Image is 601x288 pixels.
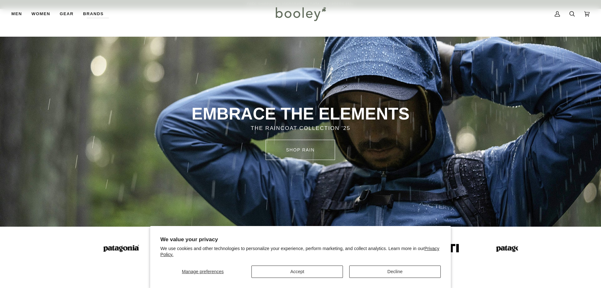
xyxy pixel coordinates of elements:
[32,11,50,17] span: Women
[182,269,224,274] span: Manage preferences
[160,246,441,258] p: We use cookies and other technologies to personalize your experience, perform marketing, and coll...
[160,266,245,278] button: Manage preferences
[83,11,103,17] span: Brands
[160,236,441,243] h2: We value your privacy
[273,5,328,23] img: Booley
[119,124,482,132] p: THE RAINCOAT COLLECTION '25
[160,246,439,257] a: Privacy Policy.
[60,11,74,17] span: Gear
[251,266,343,278] button: Accept
[349,266,441,278] button: Decline
[266,140,335,160] a: SHOP rain
[119,103,482,124] p: EMBRACE THE ELEMENTS
[11,11,22,17] span: Men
